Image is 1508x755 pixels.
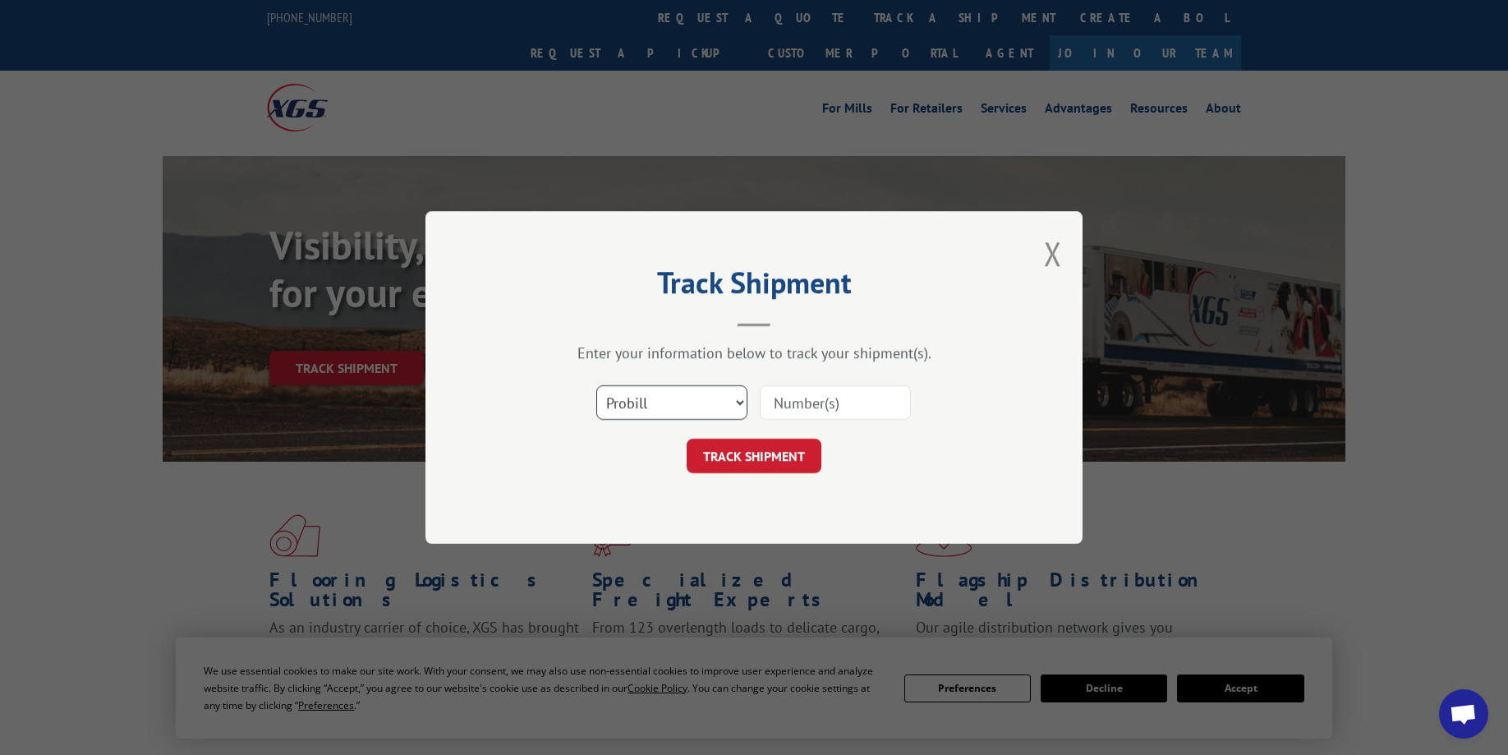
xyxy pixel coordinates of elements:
[687,439,821,473] button: TRACK SHIPMENT
[1439,689,1488,739] div: Open chat
[508,343,1000,362] div: Enter your information below to track your shipment(s).
[508,271,1000,302] h2: Track Shipment
[760,385,911,420] input: Number(s)
[1044,232,1062,275] button: Close modal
